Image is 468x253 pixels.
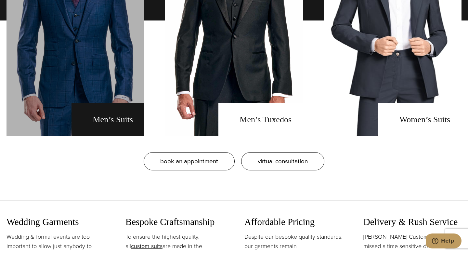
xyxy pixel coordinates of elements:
a: book an appointment [144,152,235,170]
h3: Wedding Garments [6,216,105,228]
h3: Bespoke Craftsmanship [125,216,224,228]
h3: Delivery & Rush Service [363,216,461,228]
iframe: Opens a widget where you can chat to one of our agents [426,233,461,250]
a: virtual consultation [241,152,324,170]
h3: Affordable Pricing [244,216,343,228]
span: virtual consultation [258,156,308,166]
a: custom suits [131,242,162,250]
span: book an appointment [160,156,218,166]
